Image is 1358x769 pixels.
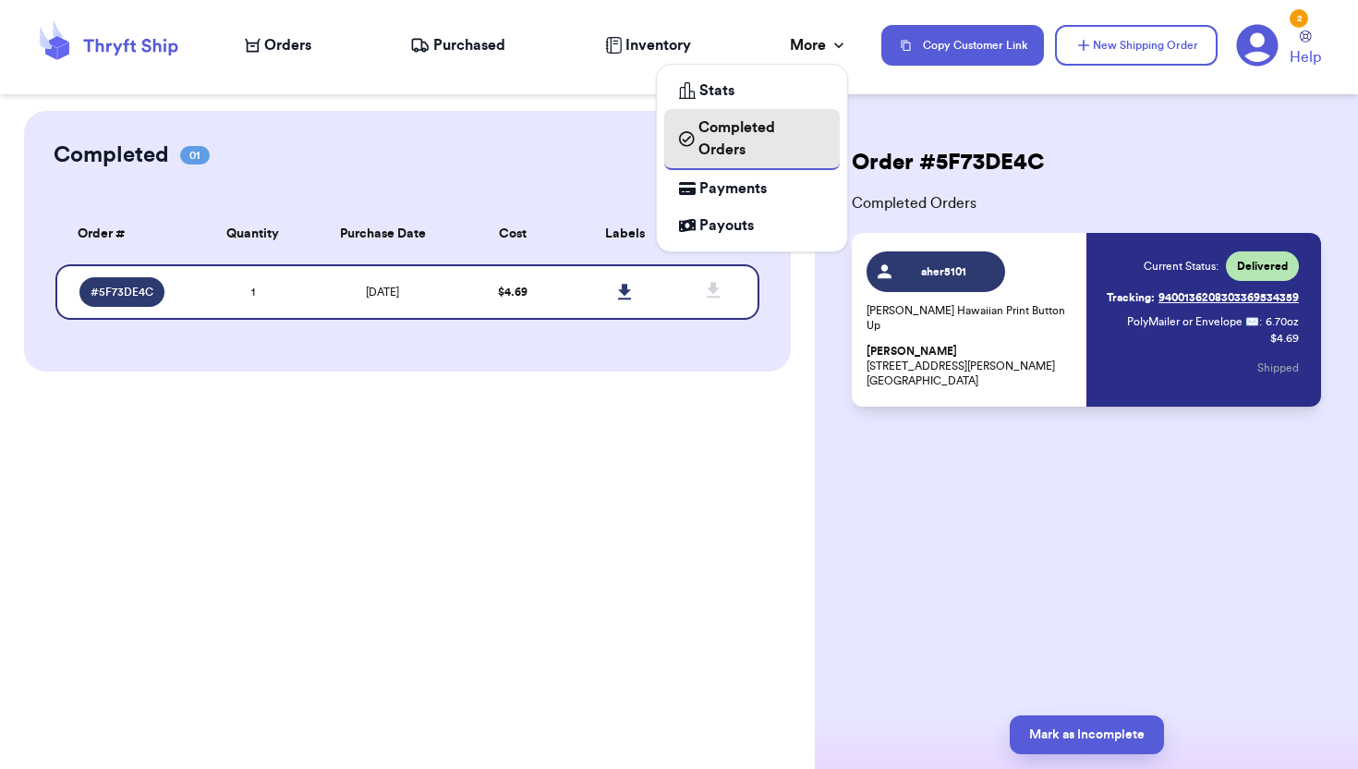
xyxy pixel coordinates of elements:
[264,34,311,56] span: Orders
[91,285,153,299] span: # 5F73DE4C
[309,203,456,264] th: Purchase Date
[1107,283,1299,312] a: Tracking:9400136208303369534359
[1107,290,1155,305] span: Tracking:
[1257,348,1299,388] button: Shipped
[251,287,255,298] span: 1
[1266,314,1299,329] span: 6.70 oz
[867,344,1075,388] p: [STREET_ADDRESS][PERSON_NAME] [GEOGRAPHIC_DATA]
[1290,46,1321,68] span: Help
[1055,25,1218,66] button: New Shipping Order
[197,203,309,264] th: Quantity
[837,148,1060,177] h2: Order # 5F73DE4C
[699,177,767,200] span: Payments
[1010,715,1164,754] button: Mark as Incomplete
[698,116,825,161] span: Completed Orders
[410,34,505,56] a: Purchased
[699,214,754,237] span: Payouts
[664,72,840,109] a: Stats
[901,264,988,279] span: aher5101
[1290,9,1308,28] div: 2
[867,303,1075,333] p: [PERSON_NAME] Hawaiian Print Button Up
[1259,314,1262,329] span: :
[625,34,691,56] span: Inventory
[664,109,840,170] a: Completed Orders
[1144,259,1219,274] span: Current Status:
[790,34,848,56] div: More
[180,146,210,165] span: 01
[1237,259,1288,274] span: Delivered
[55,203,196,264] th: Order #
[366,287,399,298] span: [DATE]
[881,25,1044,66] button: Copy Customer Link
[1290,31,1321,68] a: Help
[54,140,169,170] h2: Completed
[456,203,569,264] th: Cost
[1127,316,1259,327] span: PolyMailer or Envelope ✉️
[867,345,957,359] span: [PERSON_NAME]
[433,34,505,56] span: Purchased
[1236,24,1279,67] a: 2
[605,34,691,56] a: Inventory
[699,79,734,102] span: Stats
[1270,331,1299,346] p: $ 4.69
[664,170,840,207] a: Payments
[837,192,1336,214] span: Completed Orders
[664,207,840,244] a: Payouts
[569,203,682,264] th: Labels
[245,34,311,56] a: Orders
[498,287,527,298] span: $ 4.69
